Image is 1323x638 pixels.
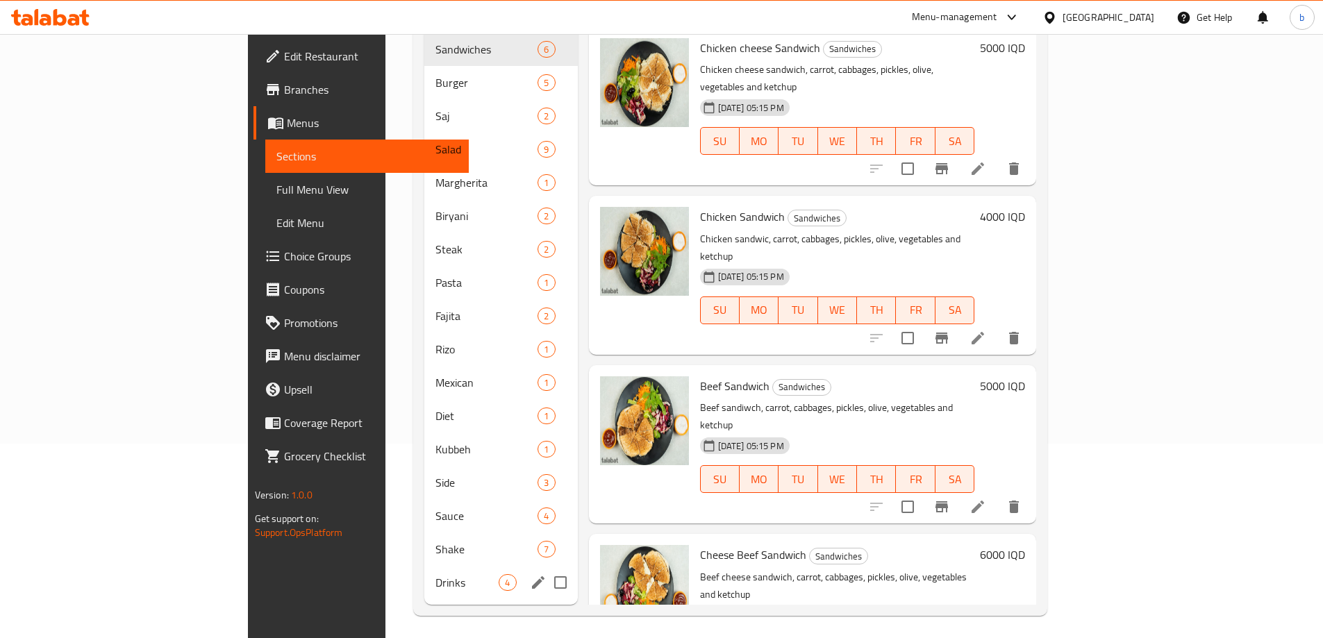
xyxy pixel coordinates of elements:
[941,131,969,151] span: SA
[435,41,538,58] div: Sandwiches
[700,569,975,603] p: Beef cheese sandwich, carrot, cabbages, pickles, olive, vegetables and ketchup
[818,127,857,155] button: WE
[538,410,554,423] span: 1
[435,108,538,124] span: Saj
[435,241,538,258] span: Steak
[284,48,458,65] span: Edit Restaurant
[284,381,458,398] span: Upsell
[980,207,1025,226] h6: 4000 IQD
[276,215,458,231] span: Edit Menu
[700,544,806,565] span: Cheese Beef Sandwich
[901,131,929,151] span: FR
[980,376,1025,396] h6: 5000 IQD
[276,181,458,198] span: Full Menu View
[538,543,554,556] span: 7
[538,276,554,289] span: 1
[706,300,734,320] span: SU
[435,441,538,457] span: Kubbeh
[700,206,785,227] span: Chicken Sandwich
[600,376,689,465] img: Beef Sandwich
[857,296,896,324] button: TH
[435,374,538,391] div: Mexican
[925,490,958,523] button: Branch-specific-item
[255,523,343,542] a: Support.OpsPlatform
[538,376,554,389] span: 1
[499,576,515,589] span: 4
[779,465,817,493] button: TU
[538,408,555,424] div: items
[706,469,734,489] span: SU
[740,296,779,324] button: MO
[980,38,1025,58] h6: 5000 IQD
[424,99,577,133] div: Saj2
[435,541,538,557] div: Shake
[424,366,577,399] div: Mexican1
[253,373,469,406] a: Upsell
[713,101,790,115] span: [DATE] 05:15 PM
[435,474,538,491] span: Side
[818,465,857,493] button: WE
[435,141,538,158] span: Salad
[424,33,577,66] div: Sandwiches6
[265,173,469,206] a: Full Menu View
[538,76,554,90] span: 5
[772,379,831,396] div: Sandwiches
[284,314,458,331] span: Promotions
[538,274,555,291] div: items
[809,548,868,564] div: Sandwiches
[435,274,538,291] span: Pasta
[538,310,554,323] span: 2
[912,9,997,26] div: Menu-management
[925,321,958,355] button: Branch-specific-item
[538,507,555,524] div: items
[941,469,969,489] span: SA
[706,131,734,151] span: SU
[784,300,812,320] span: TU
[435,574,499,591] span: Drinks
[700,230,975,265] p: Chicken sandwic, carrot, cabbages, pickles, olive, vegetables and ketchup
[253,306,469,339] a: Promotions
[253,273,469,306] a: Coupons
[824,300,851,320] span: WE
[538,210,554,223] span: 2
[788,210,847,226] div: Sandwiches
[424,233,577,266] div: Steak2
[538,176,554,190] span: 1
[538,308,555,324] div: items
[810,548,867,564] span: Sandwiches
[253,339,469,373] a: Menu disclaimer
[857,127,896,155] button: TH
[818,296,857,324] button: WE
[538,541,555,557] div: items
[784,469,812,489] span: TU
[997,321,1031,355] button: delete
[435,208,538,224] span: Biryani
[435,341,538,358] span: Rizo
[901,469,929,489] span: FR
[935,296,974,324] button: SA
[600,207,689,296] img: Chicken Sandwich
[1063,10,1154,25] div: [GEOGRAPHIC_DATA]
[538,174,555,191] div: items
[896,465,935,493] button: FR
[499,574,516,591] div: items
[538,41,555,58] div: items
[424,532,577,566] div: Shake7
[538,343,554,356] span: 1
[424,466,577,499] div: Side3
[935,465,974,493] button: SA
[284,348,458,364] span: Menu disclaimer
[255,510,319,528] span: Get support on:
[255,486,289,504] span: Version:
[941,300,969,320] span: SA
[424,199,577,233] div: Biryani2
[424,27,577,605] nav: Menu sections
[538,476,554,489] span: 3
[287,115,458,131] span: Menus
[893,154,922,183] span: Select to update
[700,127,740,155] button: SU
